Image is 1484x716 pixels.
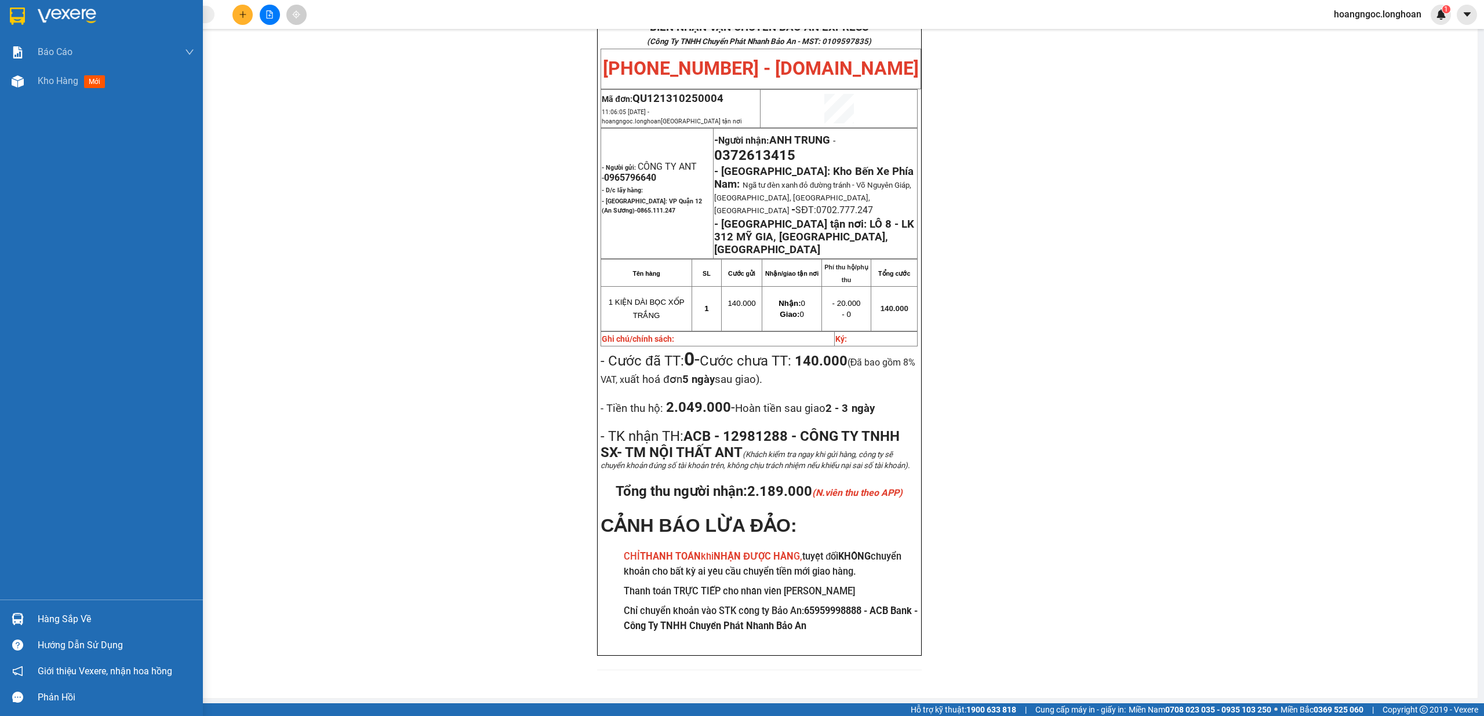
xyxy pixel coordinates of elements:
[714,551,794,562] strong: NHẬN ĐƯỢC HÀN
[84,75,105,88] span: mới
[601,450,910,470] span: (Khách kiểm tra ngay khi gửi hàng, công ty sẽ chuyển khoản đúng số tài khoản trên, không chịu trá...
[911,703,1016,716] span: Hỗ trợ kỹ thuật:
[12,613,24,625] img: warehouse-icon
[265,10,274,19] span: file-add
[1462,9,1472,20] span: caret-down
[286,5,307,25] button: aim
[632,270,660,277] strong: Tên hàng
[1457,5,1477,25] button: caret-down
[32,39,61,49] strong: CSKH:
[12,692,23,703] span: message
[661,118,742,125] span: [GEOGRAPHIC_DATA] tận nơi
[602,118,742,125] span: hoangngoc.longhoan
[38,611,194,628] div: Hàng sắp về
[604,172,656,183] span: 0965796640
[601,353,699,369] span: - Cước đã TT:
[38,45,72,59] span: Báo cáo
[704,304,708,313] span: 1
[602,198,702,214] span: - [GEOGRAPHIC_DATA]: VP Quận 12 (An Sương)-
[1165,705,1271,714] strong: 0708 023 035 - 0935 103 250
[602,161,697,183] span: CÔNG TY ANT -
[703,270,711,277] strong: SL
[601,515,796,536] span: CẢNH BÁO LỪA ĐẢO:
[603,57,919,79] span: [PHONE_NUMBER] - [DOMAIN_NAME]
[728,299,755,308] span: 140.000
[780,310,803,319] span: 0
[12,46,24,59] img: solution-icon
[714,165,914,191] span: - [GEOGRAPHIC_DATA]: Kho Bến Xe Phía Nam:
[714,147,795,163] span: 0372613415
[185,48,194,57] span: down
[1274,707,1278,712] span: ⚪️
[1281,703,1363,716] span: Miền Bắc
[101,39,213,60] span: CÔNG TY TNHH CHUYỂN PHÁT NHANH BẢO AN
[38,664,172,678] span: Giới thiệu Vexere, nhận hoa hồng
[609,298,685,320] span: 1 KIỆN DÀI BỌC XỐP TRẮNG
[795,204,816,215] span: SĐT:
[292,10,300,19] span: aim
[73,23,234,35] span: Ngày in phiếu: 10:06 ngày
[824,264,868,283] strong: Phí thu hộ/phụ thu
[838,551,871,562] strong: KHÔNG
[10,8,25,25] img: logo-vxr
[779,299,805,308] span: 0
[684,348,694,370] strong: 0
[791,203,795,216] span: -
[38,689,194,706] div: Phản hồi
[832,299,861,308] span: - 20.000
[881,304,908,313] span: 140.000
[878,270,910,277] strong: Tổng cước
[601,402,663,415] span: - Tiền thu hộ:
[966,705,1016,714] strong: 1900 633 818
[624,604,918,633] h3: Chỉ chuyển khoản vào STK công ty Bảo An:
[38,75,78,86] span: Kho hàng
[601,428,683,444] span: - TK nhận TH:
[1325,7,1431,21] span: hoangngoc.longhoan
[601,428,900,461] span: ACB - 12981288 - CÔNG TY TNHH SX- TM NỘI THẤT ANT
[795,353,848,369] strong: 140.000
[12,666,23,677] span: notification
[5,39,88,60] span: [PHONE_NUMBER]
[1436,9,1446,20] img: icon-new-feature
[682,373,715,386] strong: 5 ngày
[1314,705,1363,714] strong: 0369 525 060
[624,549,918,579] h3: tuyệt đối chuyển khoản cho bất kỳ ai yêu cầu chuyển tiền mới giao hàng.
[640,551,701,562] strong: THANH TOÁN
[663,399,731,415] strong: 2.049.000
[5,70,176,86] span: Mã đơn: QU121310250003
[747,483,903,499] span: 2.189.000
[780,310,799,319] strong: Giao:
[714,218,914,256] strong: LÔ 8 - LK 312 MỸ GIA, [GEOGRAPHIC_DATA], [GEOGRAPHIC_DATA]
[616,483,903,499] span: Tổng thu người nhận:
[637,207,675,214] span: 0865.111.247
[624,605,918,631] strong: 65959998888 - ACB Bank - Công Ty TNHH Chuyển Phát Nhanh Bảo An
[602,94,723,104] span: Mã đơn:
[624,373,762,386] span: uất hoá đơn sau giao).
[1420,706,1428,714] span: copyright
[765,270,819,277] strong: Nhận/giao tận nơi
[1442,5,1450,13] sup: 1
[835,334,847,344] strong: Ký:
[601,357,915,385] span: (Đã bao gồm 8% VAT, x
[12,75,24,87] img: warehouse-icon
[12,640,23,651] span: question-circle
[601,353,915,386] span: Cước chưa TT:
[624,584,918,599] h3: Thanh toán TRỰC TIẾP cho nhân viên [PERSON_NAME]
[602,187,643,194] strong: - D/c lấy hàng:
[825,402,875,415] strong: 2 - 3
[647,37,871,46] strong: (Công Ty TNHH Chuyển Phát Nhanh Bảo An - MST: 0109597835)
[769,134,830,147] span: ANH TRUNG
[38,637,194,654] div: Hướng dẫn sử dụng
[602,164,636,171] strong: - Người gửi:
[714,218,867,231] strong: - [GEOGRAPHIC_DATA] tận nơi:
[232,5,253,25] button: plus
[632,92,723,105] span: QU121310250004
[842,310,851,319] span: - 0
[602,334,674,344] strong: Ghi chú/chính sách:
[830,135,835,146] span: -
[728,270,755,277] strong: Cước gửi
[77,5,230,21] strong: PHIẾU DÁN LÊN HÀNG
[1129,703,1271,716] span: Miền Nam
[684,348,700,370] span: -
[779,299,801,308] strong: Nhận:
